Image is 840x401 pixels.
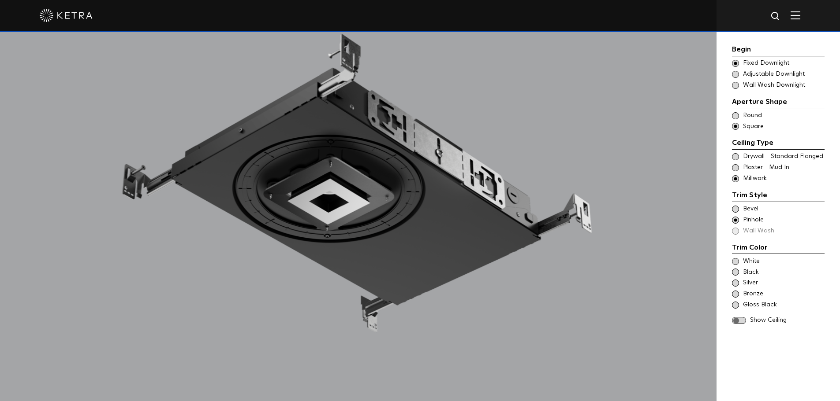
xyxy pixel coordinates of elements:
span: Plaster - Mud In [743,163,824,172]
div: Aperture Shape [732,96,825,109]
span: Pinhole [743,216,824,224]
div: Trim Style [732,190,825,202]
span: Silver [743,279,824,287]
img: ketra-logo-2019-white [40,9,93,22]
span: Millwork [743,174,824,183]
div: Ceiling Type [732,137,825,150]
span: Drywall - Standard Flanged [743,152,824,161]
img: Hamburger%20Nav.svg [791,11,800,19]
span: Round [743,111,824,120]
span: Adjustable Downlight [743,70,824,79]
span: Wall Wash Downlight [743,81,824,90]
span: Gloss Black [743,301,824,309]
span: Bevel [743,205,824,213]
span: Black [743,268,824,277]
span: White [743,257,824,266]
div: Trim Color [732,242,825,254]
span: Square [743,122,824,131]
span: Show Ceiling [750,316,825,325]
span: Bronze [743,290,824,298]
img: search icon [770,11,781,22]
div: Begin [732,44,825,56]
span: Fixed Downlight [743,59,824,68]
